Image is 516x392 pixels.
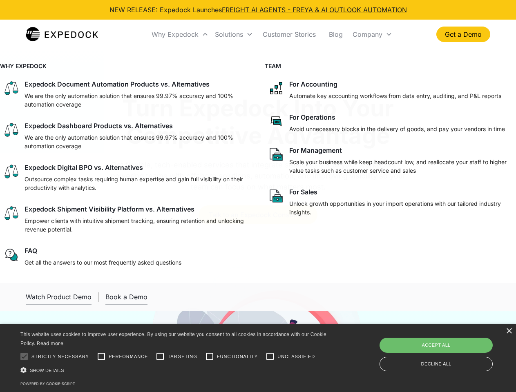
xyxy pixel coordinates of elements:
[322,20,349,48] a: Blog
[215,30,243,38] div: Solutions
[289,199,513,216] p: Unlock growth opportunities in your import operations with our tailored industry insights.
[25,133,248,150] p: We are the only automation solution that ensures 99.97% accuracy and 100% automation coverage
[20,332,326,347] span: This website uses cookies to improve user experience. By using our website you consent to all coo...
[289,125,505,133] p: Avoid unnecessary blocks in the delivery of goods, and pay your vendors in time
[268,188,284,204] img: paper and bag icon
[25,247,37,255] div: FAQ
[105,293,147,301] div: Book a Demo
[289,91,501,100] p: Automate key accounting workflows from data entry, auditing, and P&L reports
[37,340,63,346] a: Read more
[289,188,317,196] div: For Sales
[148,20,212,48] div: Why Expedock
[3,247,20,263] img: regular chat bubble icon
[109,5,407,15] div: NEW RELEASE: Expedock Launches
[436,27,490,42] a: Get a Demo
[26,290,92,305] a: open lightbox
[26,26,98,42] a: home
[3,205,20,221] img: scale icon
[212,20,256,48] div: Solutions
[25,205,194,213] div: Expedock Shipment Visibility Platform vs. Alternatives
[380,304,516,392] iframe: Chat Widget
[31,353,89,360] span: Strictly necessary
[25,216,248,234] p: Empower clients with intuitive shipment tracking, ensuring retention and unlocking revenue potent...
[109,353,148,360] span: Performance
[277,353,315,360] span: Unclassified
[20,381,75,386] a: Powered by cookie-script
[3,163,20,180] img: scale icon
[289,80,337,88] div: For Accounting
[3,122,20,138] img: scale icon
[25,163,143,171] div: Expedock Digital BPO vs. Alternatives
[25,175,248,192] p: Outsource complex tasks requiring human expertise and gain full visibility on their productivity ...
[3,80,20,96] img: scale icon
[20,366,329,374] div: Show details
[25,91,248,109] p: We are the only automation solution that ensures 99.97% accuracy and 100% automation coverage
[222,6,407,14] a: FREIGHT AI AGENTS - FREYA & AI OUTLOOK AUTOMATION
[268,80,284,96] img: network like icon
[25,122,173,130] div: Expedock Dashboard Products vs. Alternatives
[168,353,197,360] span: Targeting
[256,20,322,48] a: Customer Stories
[30,368,64,373] span: Show details
[268,146,284,163] img: paper and bag icon
[268,113,284,129] img: rectangular chat bubble icon
[289,113,335,121] div: For Operations
[152,30,199,38] div: Why Expedock
[217,353,258,360] span: Functionality
[353,30,382,38] div: Company
[105,290,147,305] a: Book a Demo
[26,293,92,301] div: Watch Product Demo
[349,20,395,48] div: Company
[289,158,513,175] p: Scale your business while keep headcount low, and reallocate your staff to higher value tasks suc...
[289,146,342,154] div: For Management
[25,258,181,267] p: Get all the answers to our most frequently asked questions
[26,26,98,42] img: Expedock Logo
[25,80,210,88] div: Expedock Document Automation Products vs. Alternatives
